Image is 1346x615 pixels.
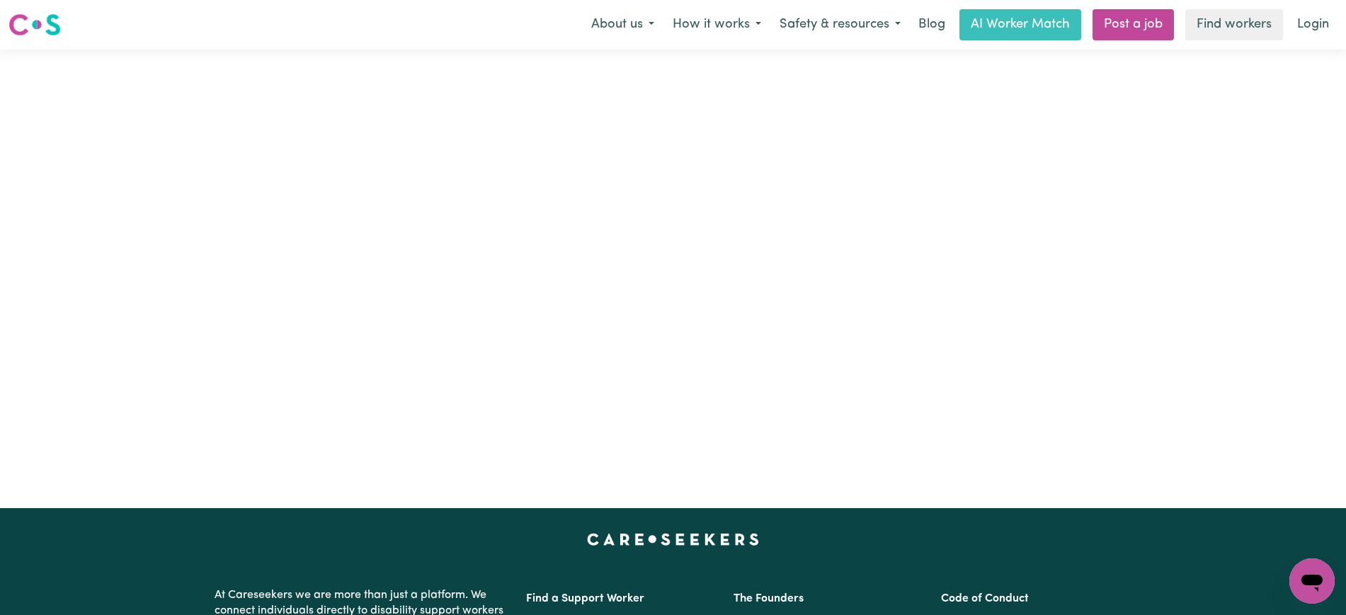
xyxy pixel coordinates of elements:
button: Safety & resources [770,10,910,40]
img: Careseekers logo [8,12,61,38]
button: About us [582,10,663,40]
a: The Founders [734,593,804,604]
a: Blog [910,9,954,40]
a: Careseekers logo [8,8,61,41]
a: Find workers [1185,9,1283,40]
a: Post a job [1093,9,1174,40]
button: How it works [663,10,770,40]
a: Login [1289,9,1338,40]
a: Code of Conduct [941,593,1029,604]
a: Careseekers home page [587,534,759,545]
a: Find a Support Worker [526,593,644,604]
iframe: Button to launch messaging window [1289,558,1335,604]
a: AI Worker Match [959,9,1081,40]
